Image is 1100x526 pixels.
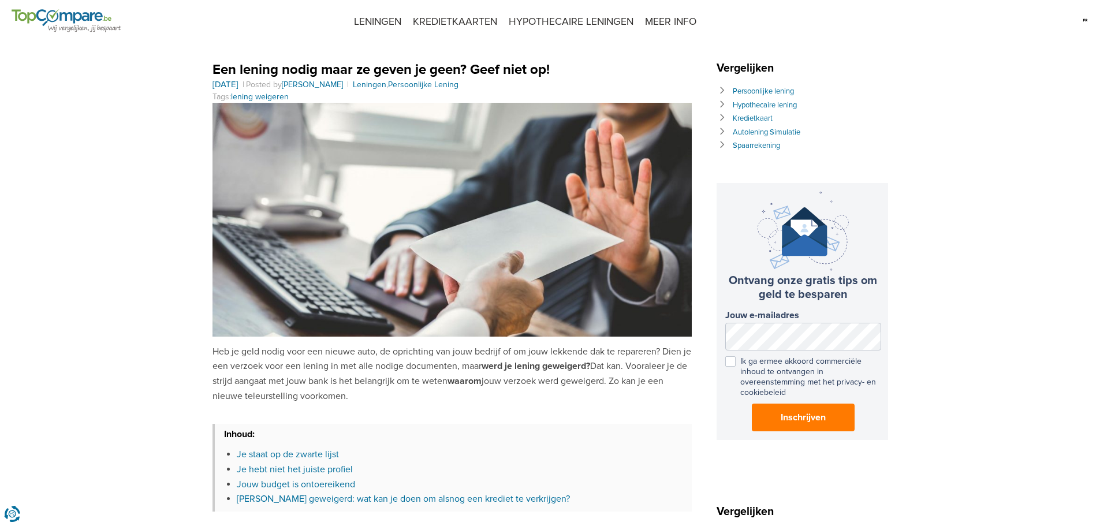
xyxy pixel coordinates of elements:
a: Persoonlijke lening [733,87,794,96]
a: [DATE] [212,80,238,89]
strong: werd je lening geweigerd? [482,360,590,372]
h1: Een lening nodig maar ze geven je geen? Geef niet op! [212,61,692,79]
span: | [241,80,246,89]
span: Inschrijven [781,411,826,424]
h3: Ontvang onze gratis tips om geld te besparen [725,274,881,301]
header: , Tags: [212,61,692,103]
img: fr.svg [1082,12,1088,29]
a: [PERSON_NAME] [282,80,343,89]
span: Vergelijken [717,61,780,75]
h3: Inhoud: [215,424,692,443]
a: Leningen [353,80,386,89]
strong: waarom [448,375,482,387]
label: Jouw e-mailadres [725,310,881,321]
a: Spaarrekening [733,141,780,150]
button: Inschrijven [752,404,855,431]
img: Lening weigeren [212,103,692,337]
label: Ik ga ermee akkoord commerciële inhoud te ontvangen in overeenstemming met het privacy- en cookie... [725,356,881,398]
a: Autolening Simulatie [733,128,800,137]
a: lening weigeren [231,92,289,102]
span: | [345,80,350,89]
span: Vergelijken [717,505,780,518]
img: newsletter [758,192,849,271]
a: Je hebt niet het juiste profiel [237,464,353,475]
span: Posted by [246,80,345,89]
a: Jouw budget is ontoereikend [237,479,355,490]
a: Persoonlijke Lening [388,80,458,89]
a: [PERSON_NAME] geweigerd: wat kan je doen om alsnog een krediet te verkrijgen? [237,493,570,505]
time: [DATE] [212,79,238,89]
a: Hypothecaire lening [733,100,797,110]
a: Je staat op de zwarte lijst [237,449,339,460]
a: Kredietkaart [733,114,773,123]
p: Heb je geld nodig voor een nieuwe auto, de oprichting van jouw bedrijf of om jouw lekkende dak te... [212,345,692,404]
